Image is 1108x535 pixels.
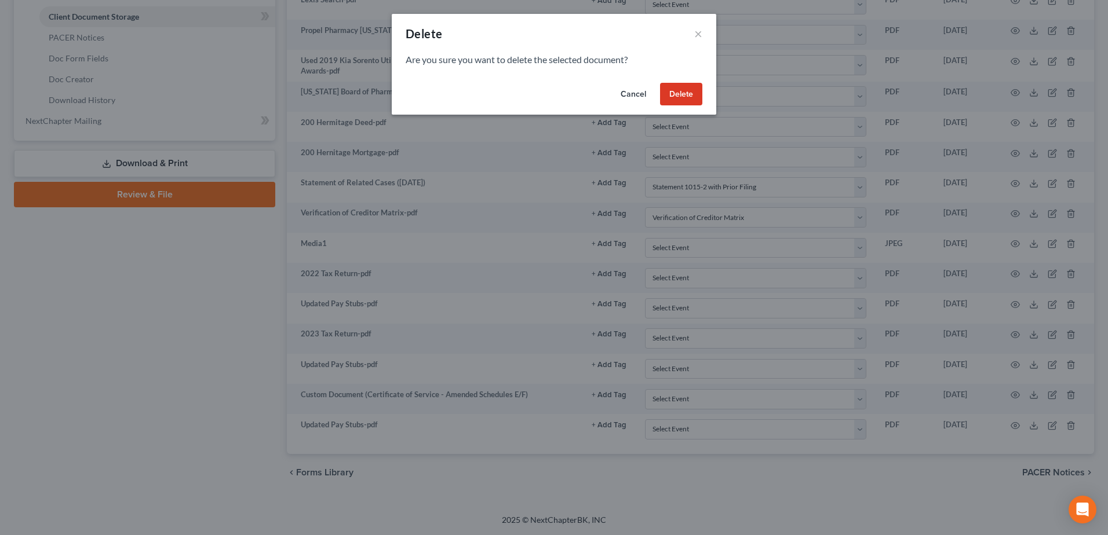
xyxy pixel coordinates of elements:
button: Delete [660,83,702,106]
button: × [694,27,702,41]
button: Cancel [611,83,655,106]
div: Open Intercom Messenger [1069,496,1096,523]
p: Are you sure you want to delete the selected document? [406,53,702,67]
div: Delete [406,25,442,42]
